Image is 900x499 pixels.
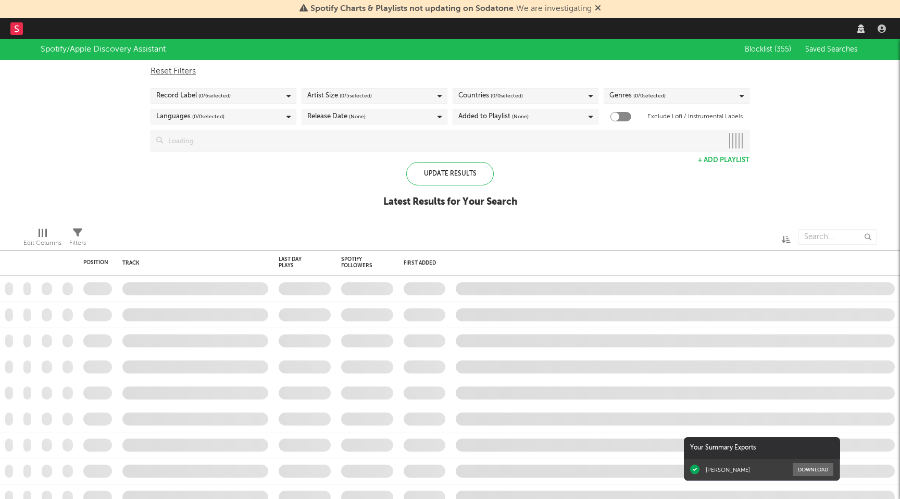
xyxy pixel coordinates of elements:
div: Added to Playlist [458,110,529,123]
div: Filters [69,237,86,250]
div: Artist Size [307,90,372,102]
span: ( 355 ) [774,46,791,53]
input: Search... [798,229,877,245]
div: Edit Columns [23,237,61,250]
button: Saved Searches [802,45,859,54]
div: Track [122,260,263,266]
span: : We are investigating [310,5,592,13]
span: Spotify Charts & Playlists not updating on Sodatone [310,5,514,13]
div: Countries [458,90,523,102]
div: Filters [69,224,86,254]
span: Saved Searches [805,46,859,53]
div: Last Day Plays [279,256,315,269]
div: Genres [609,90,666,102]
div: Spotify Followers [341,256,378,269]
span: Blocklist [745,46,791,53]
span: ( 0 / 5 selected) [340,90,372,102]
span: ( 0 / 6 selected) [198,90,231,102]
div: Latest Results for Your Search [383,196,517,208]
div: Languages [156,110,224,123]
div: First Added [404,260,440,266]
span: ( 0 / 0 selected) [491,90,523,102]
input: Loading... [163,130,723,151]
label: Exclude Lofi / Instrumental Labels [647,110,743,123]
span: (None) [512,110,529,123]
span: ( 0 / 0 selected) [192,110,224,123]
div: Reset Filters [151,65,749,78]
div: Update Results [406,162,494,185]
div: [PERSON_NAME] [706,466,750,473]
span: ( 0 / 0 selected) [633,90,666,102]
div: Release Date [307,110,366,123]
div: Your Summary Exports [684,437,840,459]
button: Download [793,463,833,476]
span: Dismiss [595,5,601,13]
span: (None) [349,110,366,123]
button: + Add Playlist [698,157,749,164]
div: Spotify/Apple Discovery Assistant [41,43,166,56]
div: Position [83,259,108,266]
div: Edit Columns [23,224,61,254]
div: Record Label [156,90,231,102]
